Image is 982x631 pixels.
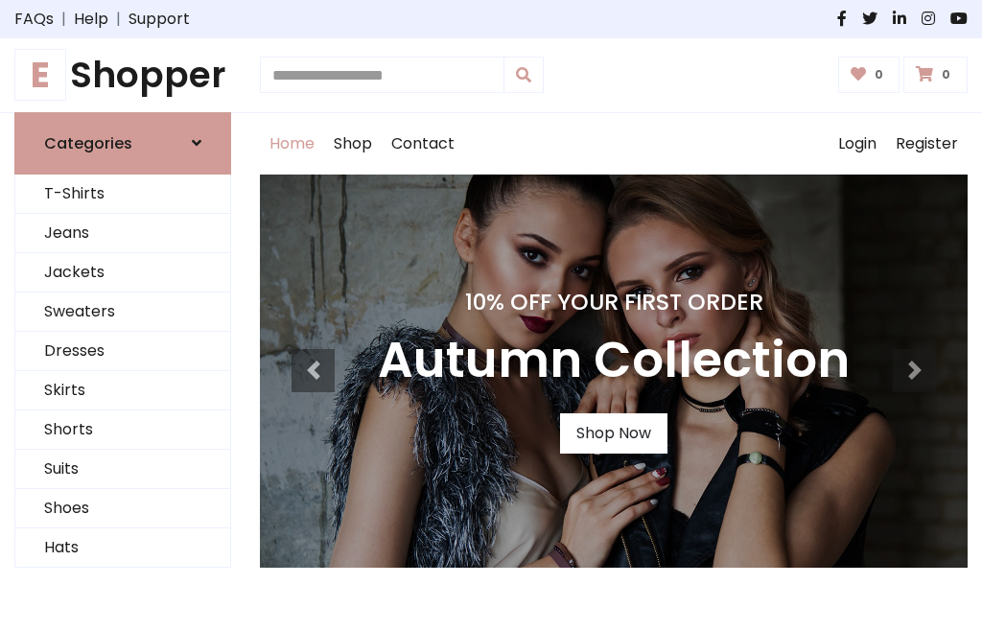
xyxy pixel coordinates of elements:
span: | [108,8,129,31]
a: Home [260,113,324,175]
a: Categories [14,112,231,175]
a: Support [129,8,190,31]
span: E [14,49,66,101]
h4: 10% Off Your First Order [378,289,850,315]
a: EShopper [14,54,231,97]
span: 0 [937,66,955,83]
a: Dresses [15,332,230,371]
h6: Categories [44,134,132,152]
span: 0 [870,66,888,83]
h3: Autumn Collection [378,331,850,390]
a: Shoes [15,489,230,528]
a: 0 [838,57,900,93]
h1: Shopper [14,54,231,97]
a: Contact [382,113,464,175]
a: FAQs [14,8,54,31]
a: Suits [15,450,230,489]
span: | [54,8,74,31]
a: Register [886,113,968,175]
a: T-Shirts [15,175,230,214]
a: Shorts [15,410,230,450]
a: Jackets [15,253,230,292]
a: Shop Now [560,413,667,454]
a: Help [74,8,108,31]
a: Sweaters [15,292,230,332]
a: Login [829,113,886,175]
a: Jeans [15,214,230,253]
a: Shop [324,113,382,175]
a: 0 [903,57,968,93]
a: Skirts [15,371,230,410]
a: Hats [15,528,230,568]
